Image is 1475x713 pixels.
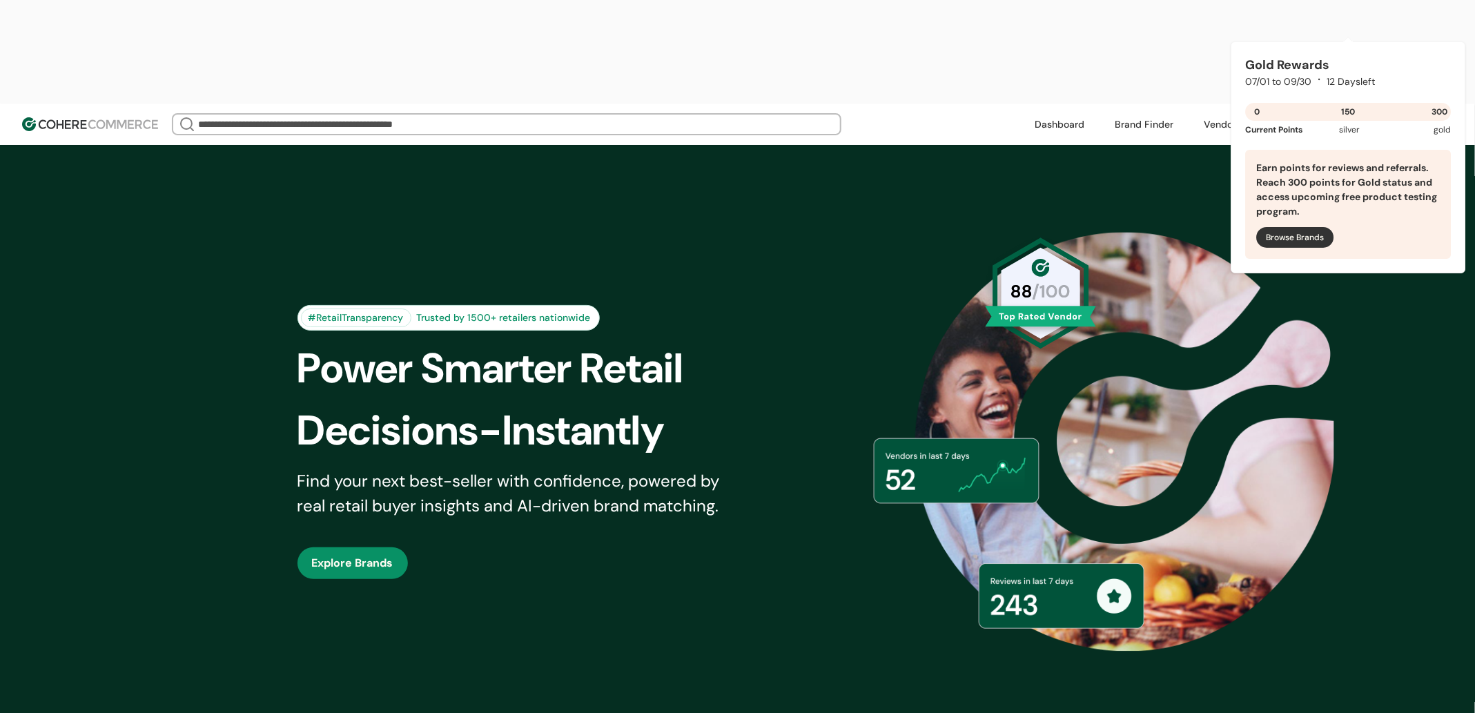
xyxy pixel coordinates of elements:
[1397,124,1451,136] div: gold
[301,309,411,327] div: #RetailTransparency
[1246,56,1330,75] p: Gold Rewards
[297,400,761,462] div: Decisions-Instantly
[297,547,408,579] button: Explore Brands
[1340,124,1397,136] div: silver
[22,117,158,131] img: Cohere Logo
[411,311,596,325] div: Trusted by 1500+ retailers nationwide
[1246,124,1340,136] div: Current Points
[1246,75,1452,89] div: 07/01 to 09/30 12 Days left
[297,338,761,400] div: Power Smarter Retail
[1428,103,1452,121] div: 300
[1257,227,1334,248] button: Browse Brands
[1246,103,1269,121] div: 0
[1337,103,1360,121] div: 150
[297,469,738,518] div: Find your next best-seller with confidence, powered by real retail buyer insights and AI-driven b...
[1257,161,1440,219] p: Earn points for reviews and referrals. Reach 300 points for Gold status and access upcoming free ...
